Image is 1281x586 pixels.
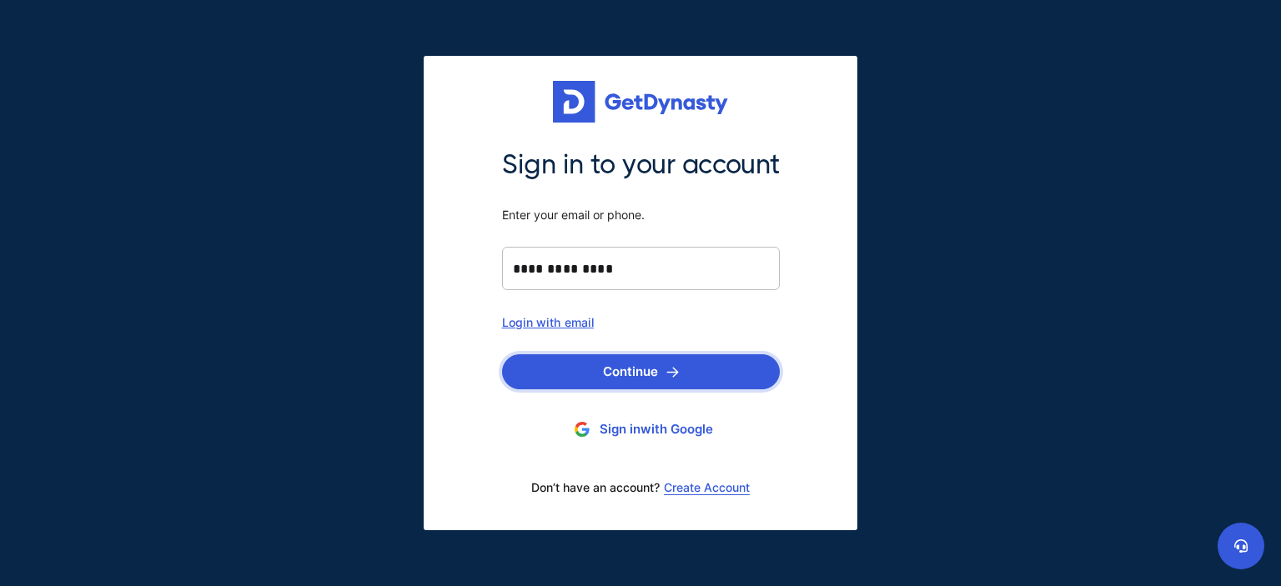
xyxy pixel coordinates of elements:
button: Continue [502,354,780,389]
div: Don’t have an account? [502,470,780,505]
div: Login with email [502,315,780,329]
span: Enter your email or phone. [502,208,780,223]
img: Get started for free with Dynasty Trust Company [553,81,728,123]
button: Sign inwith Google [502,414,780,445]
a: Create Account [664,481,750,494]
span: Sign in to your account [502,148,780,183]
